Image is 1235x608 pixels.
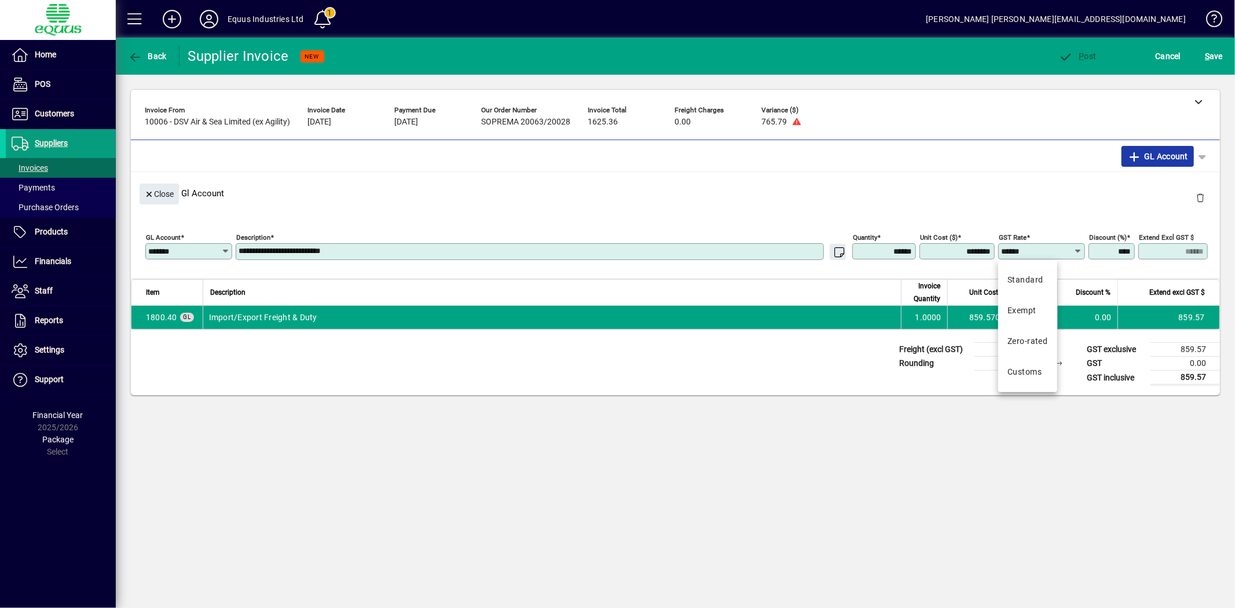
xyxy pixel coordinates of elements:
[307,118,331,127] span: [DATE]
[305,53,320,60] span: NEW
[1059,52,1097,61] span: ost
[146,286,160,299] span: Item
[974,343,1044,357] td: 0.00
[210,286,245,299] span: Description
[203,306,901,329] td: Import/Export Freight & Duty
[1122,146,1194,167] button: GL Account
[35,257,71,266] span: Financials
[35,109,74,118] span: Customers
[1057,306,1117,329] td: 0.00
[125,46,170,67] button: Back
[6,277,116,306] a: Staff
[116,46,179,67] app-page-header-button: Back
[1186,192,1214,203] app-page-header-button: Delete
[35,50,56,59] span: Home
[893,343,974,357] td: Freight (excl GST)
[145,118,290,127] span: 10006 - DSV Air & Sea Limited (ex Agility)
[236,233,270,241] mat-label: Description
[908,280,940,305] span: Invoice Quantity
[1081,343,1150,357] td: GST exclusive
[153,9,190,30] button: Add
[183,314,191,320] span: GL
[35,345,64,354] span: Settings
[1081,371,1150,385] td: GST inclusive
[998,357,1057,387] mat-option: Customs
[12,163,48,173] span: Invoices
[901,306,947,329] td: 1.0000
[6,70,116,99] a: POS
[6,336,116,365] a: Settings
[137,188,182,199] app-page-header-button: Close
[1117,306,1219,329] td: 859.57
[1089,233,1127,241] mat-label: Discount (%)
[998,326,1057,357] mat-option: Zero-rated
[1156,47,1181,65] span: Cancel
[588,118,618,127] span: 1625.36
[6,218,116,247] a: Products
[6,178,116,197] a: Payments
[1153,46,1184,67] button: Cancel
[35,138,68,148] span: Suppliers
[33,411,83,420] span: Financial Year
[1076,286,1111,299] span: Discount %
[6,365,116,394] a: Support
[1007,274,1043,286] div: Standard
[35,286,53,295] span: Staff
[1186,184,1214,211] button: Delete
[12,183,55,192] span: Payments
[1081,357,1150,371] td: GST
[144,185,174,204] span: Close
[6,197,116,217] a: Purchase Orders
[190,9,228,30] button: Profile
[6,100,116,129] a: Customers
[926,10,1186,28] div: [PERSON_NAME] [PERSON_NAME][EMAIL_ADDRESS][DOMAIN_NAME]
[1150,343,1220,357] td: 859.57
[35,227,68,236] span: Products
[999,233,1027,241] mat-label: GST rate
[1197,2,1221,40] a: Knowledge Base
[675,118,691,127] span: 0.00
[1127,147,1188,166] span: GL Account
[969,286,1004,299] span: Unit Cost $
[1056,46,1100,67] button: Post
[35,316,63,325] span: Reports
[228,10,304,28] div: Equus Industries Ltd
[394,118,418,127] span: [DATE]
[947,306,1011,329] td: 859.5700
[1007,335,1047,347] div: Zero-rated
[6,158,116,178] a: Invoices
[146,233,181,241] mat-label: GL Account
[1205,47,1223,65] span: ave
[140,184,179,204] button: Close
[1150,371,1220,385] td: 859.57
[1202,46,1226,67] button: Save
[131,172,1220,214] div: Gl Account
[1150,357,1220,371] td: 0.00
[1007,305,1036,317] div: Exempt
[146,312,177,323] span: Import/Export Freight & Duty
[128,52,167,61] span: Back
[188,47,289,65] div: Supplier Invoice
[35,375,64,384] span: Support
[893,357,974,371] td: Rounding
[998,265,1057,295] mat-option: Standard
[998,295,1057,326] mat-option: Exempt
[1149,286,1205,299] span: Extend excl GST $
[42,435,74,444] span: Package
[35,79,50,89] span: POS
[6,306,116,335] a: Reports
[6,247,116,276] a: Financials
[761,118,787,127] span: 765.79
[1007,366,1042,378] div: Customs
[1079,52,1084,61] span: P
[12,203,79,212] span: Purchase Orders
[853,233,877,241] mat-label: Quantity
[974,357,1044,371] td: 0.00
[6,41,116,69] a: Home
[1139,233,1194,241] mat-label: Extend excl GST $
[920,233,958,241] mat-label: Unit Cost ($)
[1205,52,1210,61] span: S
[481,118,570,127] span: SOPREMA 20063/20028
